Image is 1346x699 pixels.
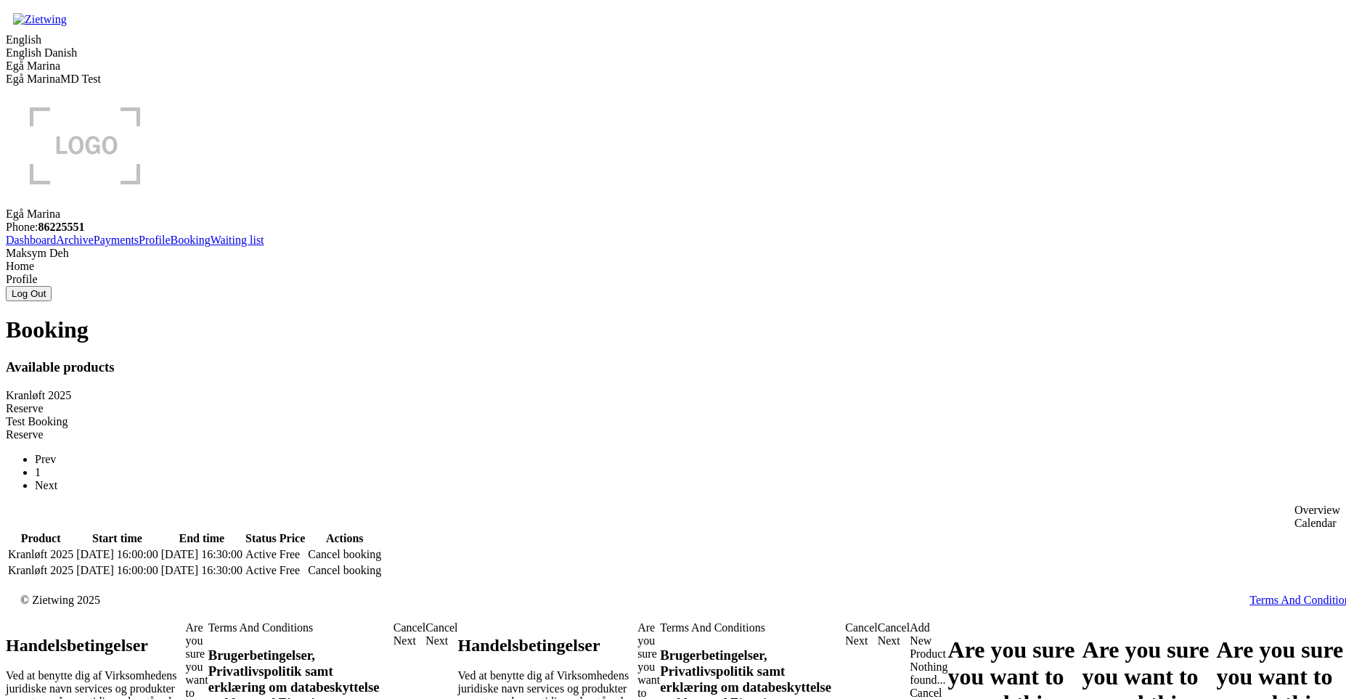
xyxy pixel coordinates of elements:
div: Home [6,260,1340,273]
span: Free [280,548,300,560]
div: Next [425,634,457,647]
div: Phone: [6,221,1340,234]
a: English [6,46,41,59]
span: Kranløft 2025 [8,548,73,560]
span: Egå Marina [6,60,60,72]
div: Cancel booking [308,548,381,561]
span: English [6,33,41,46]
div: Reserve [6,402,1340,415]
strong: 86225551 [38,221,84,233]
a: Dashboard [6,234,56,246]
div: Active [245,564,277,577]
div: Cancel [878,621,910,634]
a: MD Test [60,73,101,85]
div: Active [245,548,277,561]
div: Test Booking [6,415,1340,428]
div: Nothing found... [910,661,947,687]
a: Booking [171,234,211,246]
th: Status [245,531,277,546]
div: Egå Marina [6,208,1340,221]
div: Next [393,634,425,647]
div: Calendar [1294,517,1340,530]
span: Kranløft 2025 [8,564,73,576]
span: [DATE] 16:00:00 [76,548,158,560]
a: Next [35,479,57,491]
h2: Handelsbetingelser [458,636,638,655]
a: Archive [56,234,94,246]
img: Zietwing [6,6,74,33]
th: Actions [307,531,382,546]
div: Next [845,634,877,647]
div: Cancel booking [308,564,381,577]
span: [DATE] 16:30:00 [161,548,242,560]
span: [DATE] 16:00:00 [76,564,158,576]
a: Danish [44,46,77,59]
div: Profile [6,273,1340,286]
span: Maksym Deh [6,247,69,259]
th: Start time [76,531,158,546]
th: Product [7,531,74,546]
a: Prev [35,453,56,465]
a: 1 [35,466,41,478]
span: Free [280,564,300,576]
div: Add New Product [910,621,947,661]
th: End time [160,531,243,546]
div: Cancel [393,621,425,634]
div: Kranløft 2025 [6,389,1340,402]
a: Payments [94,234,139,246]
div: Terms And Conditions [208,621,393,634]
h2: Handelsbetingelser [6,636,186,655]
div: Terms And Conditions [660,621,845,634]
h3: Available products [6,359,1340,375]
a: Waiting list [211,234,264,246]
a: Egå Marina [6,73,60,85]
div: Next [878,634,910,647]
div: Reserve [6,428,1340,441]
button: Log Out [6,286,52,301]
div: Overview [1294,504,1340,517]
h1: Booking [6,316,1340,343]
div: Cancel [425,621,457,634]
a: Profile [139,234,171,246]
span: [DATE] 16:30:00 [161,564,242,576]
img: logo [6,86,165,205]
th: Price [279,531,306,546]
div: Cancel [845,621,877,634]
